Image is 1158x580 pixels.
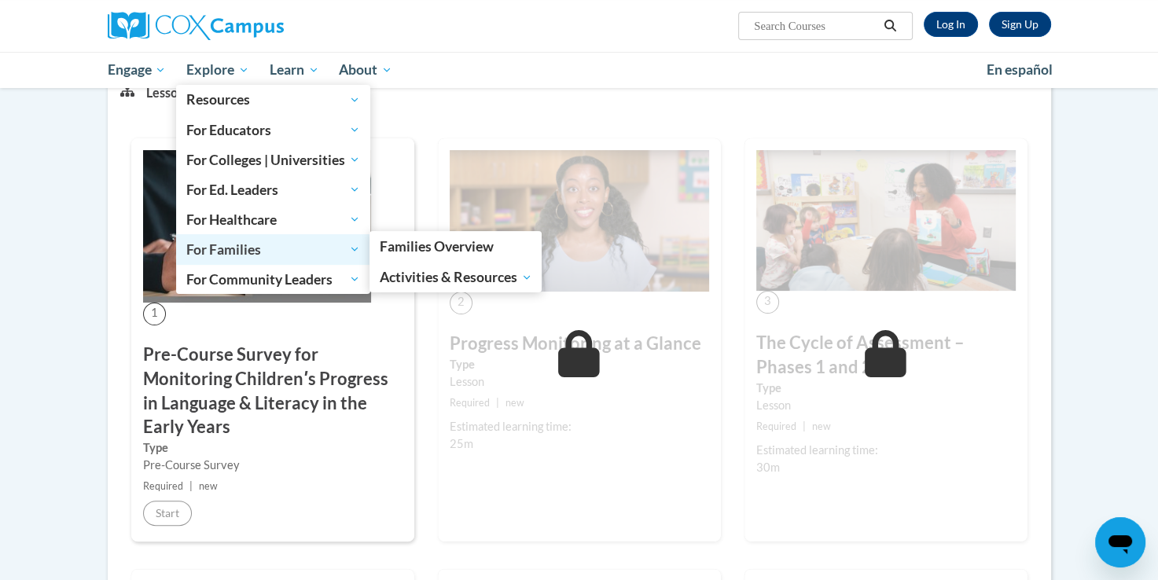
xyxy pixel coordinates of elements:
a: For Healthcare [176,204,370,234]
a: Families Overview [369,231,542,262]
span: Activities & Resources [380,268,532,287]
span: For Educators [186,120,360,139]
a: Log In [924,12,978,37]
img: Course Image [756,150,1016,291]
span: | [803,420,806,432]
span: | [189,480,193,492]
div: Estimated learning time: [756,442,1016,459]
button: Start [143,501,192,526]
div: Lesson [450,373,709,391]
div: Pre-Course Survey [143,457,403,474]
span: Engage [107,61,166,79]
button: Search [878,17,902,35]
label: Type [143,439,403,457]
span: For Ed. Leaders [186,180,360,199]
span: new [199,480,218,492]
div: Lesson [756,397,1016,414]
h3: Pre-Course Survey for Monitoring Childrenʹs Progress in Language & Literacy in the Early Years [143,343,403,439]
span: For Community Leaders [186,270,360,288]
a: Learn [259,52,329,88]
span: About [339,61,392,79]
a: For Educators [176,115,370,145]
h3: Progress Monitoring at a Glance [450,332,709,356]
p: Lessons [146,84,190,101]
span: For Colleges | Universities [186,150,360,169]
span: 1 [143,303,166,325]
a: Activities & Resources [369,262,542,292]
img: Course Image [143,150,371,303]
a: For Community Leaders [176,264,370,294]
a: About [329,52,403,88]
span: Learn [270,61,319,79]
span: 3 [756,291,779,314]
span: new [812,420,831,432]
span: 30m [756,461,780,474]
label: Type [756,380,1016,397]
a: Engage [97,52,177,88]
a: For Colleges | Universities [176,145,370,174]
a: Register [989,12,1051,37]
a: En español [976,53,1063,86]
a: Explore [176,52,259,88]
span: En español [987,61,1053,78]
div: Estimated learning time: [450,418,709,435]
span: | [496,397,499,409]
img: Cox Campus [108,12,284,40]
iframe: Button to launch messaging window [1095,517,1145,567]
span: Families Overview [380,238,494,255]
h3: The Cycle of Assessment – Phases 1 and 2 [756,331,1016,380]
a: Resources [176,85,370,115]
span: Explore [186,61,249,79]
div: Main menu [84,52,1075,88]
span: Required [450,397,490,409]
span: For Healthcare [186,210,360,229]
label: Type [450,356,709,373]
span: 2 [450,292,472,314]
a: For Families [176,234,370,264]
input: Search Courses [752,17,878,35]
span: 25m [450,437,473,450]
a: For Ed. Leaders [176,174,370,204]
span: Required [143,480,183,492]
span: Required [756,420,796,432]
span: new [505,397,524,409]
a: Cox Campus [108,12,406,40]
span: For Families [186,240,360,259]
span: Resources [186,90,360,109]
img: Course Image [450,150,709,292]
